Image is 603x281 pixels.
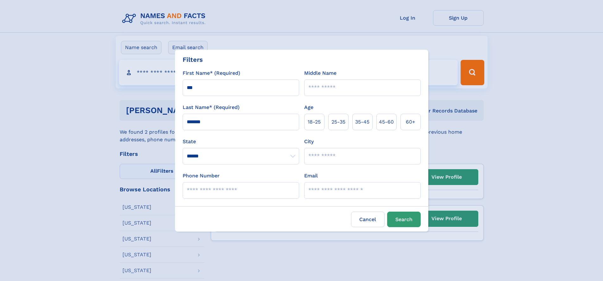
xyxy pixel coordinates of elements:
label: Last Name* (Required) [183,104,240,111]
label: Middle Name [304,69,336,77]
span: 60+ [406,118,415,126]
span: 25‑35 [331,118,345,126]
label: State [183,138,299,145]
label: Age [304,104,313,111]
span: 45‑60 [379,118,394,126]
label: First Name* (Required) [183,69,240,77]
span: 18‑25 [308,118,321,126]
button: Search [387,212,421,227]
span: 35‑45 [355,118,369,126]
label: Phone Number [183,172,220,180]
label: Email [304,172,318,180]
label: City [304,138,314,145]
div: Filters [183,55,203,64]
label: Cancel [351,212,385,227]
